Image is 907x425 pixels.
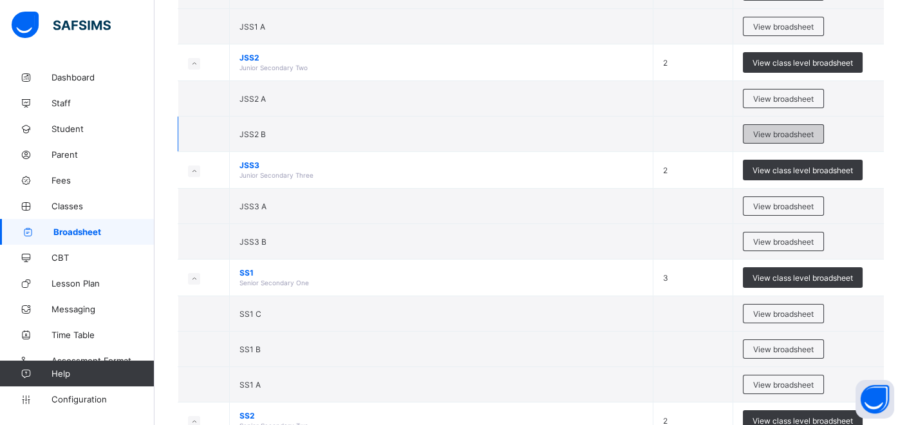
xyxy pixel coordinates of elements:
[239,53,643,62] span: JSS2
[743,339,824,349] a: View broadsheet
[753,345,814,354] span: View broadsheet
[743,267,863,277] a: View class level broadsheet
[743,160,863,169] a: View class level broadsheet
[856,380,894,419] button: Open asap
[663,58,668,68] span: 2
[51,124,154,134] span: Student
[753,94,814,104] span: View broadsheet
[753,380,814,390] span: View broadsheet
[239,279,309,287] span: Senior Secondary One
[743,17,824,26] a: View broadsheet
[239,345,261,354] span: SS1 B
[239,202,266,211] span: JSS3 A
[51,149,154,160] span: Parent
[753,273,853,283] span: View class level broadsheet
[753,129,814,139] span: View broadsheet
[51,201,154,211] span: Classes
[239,64,308,71] span: Junior Secondary Two
[743,410,863,420] a: View class level broadsheet
[51,355,154,366] span: Assessment Format
[743,124,824,134] a: View broadsheet
[239,171,313,179] span: Junior Secondary Three
[753,58,853,68] span: View class level broadsheet
[51,252,154,263] span: CBT
[753,237,814,247] span: View broadsheet
[12,12,111,39] img: safsims
[51,304,154,314] span: Messaging
[743,89,824,99] a: View broadsheet
[753,309,814,319] span: View broadsheet
[51,72,154,82] span: Dashboard
[51,394,154,404] span: Configuration
[51,330,154,340] span: Time Table
[743,52,863,62] a: View class level broadsheet
[239,160,643,170] span: JSS3
[743,232,824,241] a: View broadsheet
[51,98,154,108] span: Staff
[753,202,814,211] span: View broadsheet
[51,368,154,379] span: Help
[239,309,261,319] span: SS1 C
[743,375,824,384] a: View broadsheet
[239,94,266,104] span: JSS2 A
[239,22,265,32] span: JSS1 A
[663,273,668,283] span: 3
[753,22,814,32] span: View broadsheet
[51,175,154,185] span: Fees
[239,380,261,390] span: SS1 A
[743,304,824,314] a: View broadsheet
[239,411,643,420] span: SS2
[743,196,824,206] a: View broadsheet
[239,268,643,278] span: SS1
[239,237,266,247] span: JSS3 B
[663,165,668,175] span: 2
[239,129,266,139] span: JSS2 B
[53,227,154,237] span: Broadsheet
[51,278,154,288] span: Lesson Plan
[753,165,853,175] span: View class level broadsheet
